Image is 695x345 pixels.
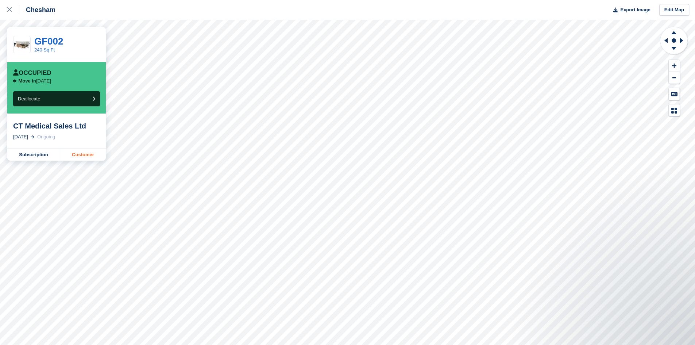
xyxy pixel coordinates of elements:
[669,60,680,72] button: Zoom In
[60,149,106,161] a: Customer
[669,104,680,116] button: Map Legend
[609,4,650,16] button: Export Image
[659,4,689,16] a: Edit Map
[7,149,60,161] a: Subscription
[620,6,650,14] span: Export Image
[13,79,17,83] img: arrow-right-icn-b7405d978ebc5dd23a37342a16e90eae327d2fa7eb118925c1a0851fb5534208.svg
[19,78,51,84] p: [DATE]
[13,38,30,51] img: 200-sqft-unit.jpg
[13,122,100,130] div: CT Medical Sales Ltd
[34,36,63,47] a: GF002
[669,72,680,84] button: Zoom Out
[19,78,36,84] span: Move in
[34,47,55,53] a: 240 Sq Ft
[18,96,40,101] span: Deallocate
[13,69,51,77] div: Occupied
[669,88,680,100] button: Keyboard Shortcuts
[19,5,55,14] div: Chesham
[13,91,100,106] button: Deallocate
[13,133,28,141] div: [DATE]
[37,133,55,141] div: Ongoing
[31,135,34,138] img: arrow-right-light-icn-cde0832a797a2874e46488d9cf13f60e5c3a73dbe684e267c42b8395dfbc2abf.svg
